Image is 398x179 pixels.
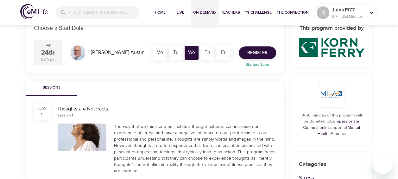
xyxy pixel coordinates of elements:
[41,48,55,57] div: 24th
[41,111,42,117] div: 1
[45,43,51,48] div: Sep
[153,9,168,16] span: Home
[247,49,268,57] span: Register
[37,106,46,111] div: SESS
[185,46,199,60] div: We
[373,154,393,174] iframe: Button to launch messaging window
[299,160,364,169] p: Categories
[193,9,216,16] span: On-Demand
[245,9,272,16] span: 1% Challenge
[153,46,167,60] div: Mo
[200,46,214,60] div: Th
[216,46,230,60] div: Fr
[299,24,364,33] h6: This program provided by
[173,9,188,16] span: Live
[57,105,276,113] div: Thoughts are Not Facts
[332,14,365,19] p: 6 Mindful Minutes
[30,84,73,91] span: Sessions
[317,6,329,19] div: jS
[332,6,365,14] p: Jules1977
[239,46,276,59] button: Register
[20,4,48,19] img: logo
[235,62,280,67] p: Starting Soon
[34,24,276,32] p: Choose a Start Date
[277,9,308,16] span: The Connection
[69,6,139,19] input: Find programs, teachers, etc...
[88,46,147,59] div: [PERSON_NAME] Austin
[41,57,55,63] div: 8:00 pm
[114,123,276,174] div: The way that we think, and our habitual thought patterns can increase our experience of stress an...
[221,9,240,16] span: Teachers
[169,46,183,60] div: Tu
[303,119,359,130] a: Compassionate Connection
[299,38,364,57] img: KF%20green%20logo%202.20.2025.png
[57,113,73,118] div: Session 1
[299,112,364,137] p: 0/60 minutes of this program will be donated to in support of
